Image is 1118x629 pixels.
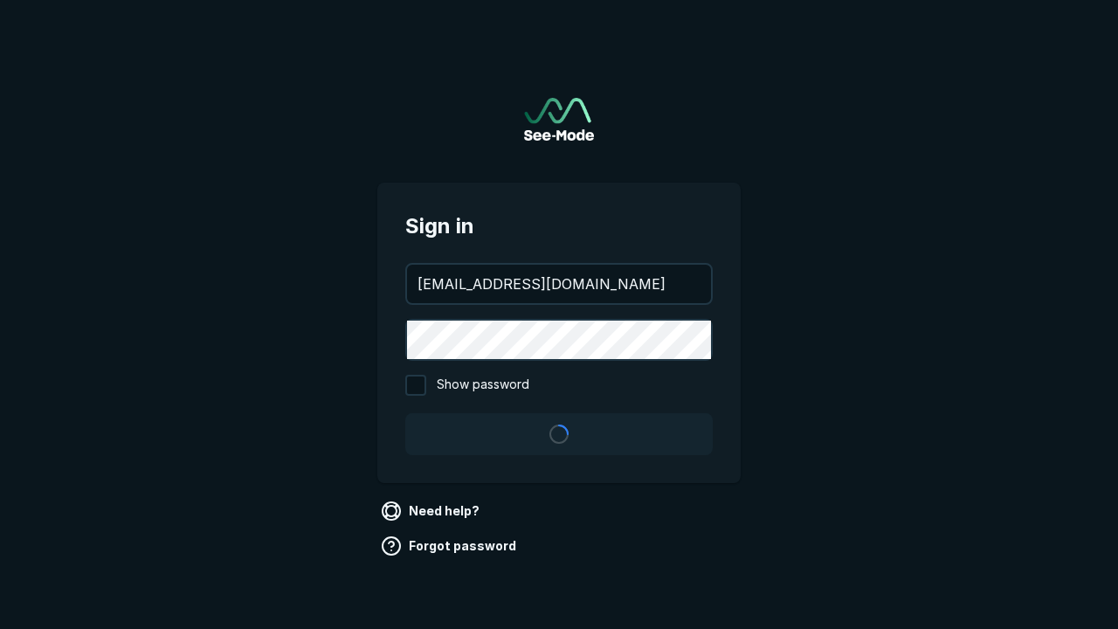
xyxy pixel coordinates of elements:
span: Show password [437,375,529,396]
a: Need help? [377,497,487,525]
span: Sign in [405,211,713,242]
input: your@email.com [407,265,711,303]
a: Go to sign in [524,98,594,141]
img: See-Mode Logo [524,98,594,141]
a: Forgot password [377,532,523,560]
